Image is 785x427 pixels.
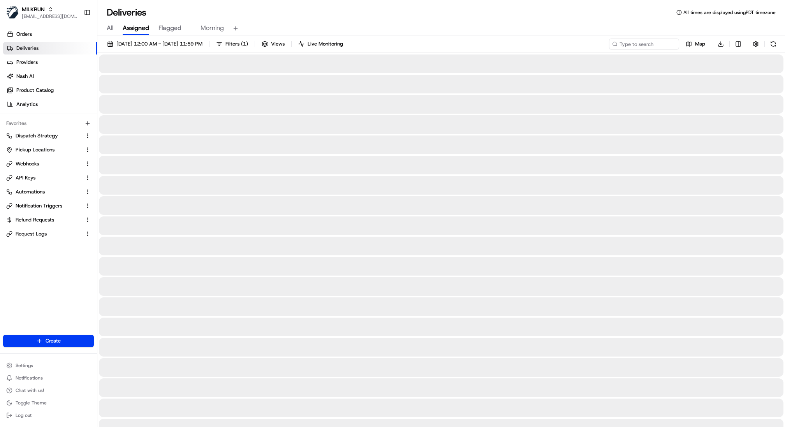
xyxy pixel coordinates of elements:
a: Orders [3,28,97,40]
span: All times are displayed using PDT timezone [683,9,776,16]
button: Views [258,39,288,49]
button: Notification Triggers [3,200,94,212]
span: Map [695,40,705,47]
h1: Deliveries [107,6,146,19]
a: Product Catalog [3,84,97,97]
span: API Keys [16,174,35,181]
a: Request Logs [6,230,81,237]
span: All [107,23,113,33]
a: Dispatch Strategy [6,132,81,139]
button: Request Logs [3,228,94,240]
span: Chat with us! [16,387,44,394]
a: Refund Requests [6,216,81,223]
button: [DATE] 12:00 AM - [DATE] 11:59 PM [104,39,206,49]
input: Type to search [609,39,679,49]
span: Toggle Theme [16,400,47,406]
button: Map [682,39,709,49]
a: Analytics [3,98,97,111]
button: Dispatch Strategy [3,130,94,142]
span: ( 1 ) [241,40,248,47]
span: Request Logs [16,230,47,237]
button: Log out [3,410,94,421]
button: Create [3,335,94,347]
button: API Keys [3,172,94,184]
span: Create [46,337,61,344]
span: Dispatch Strategy [16,132,58,139]
a: Webhooks [6,160,81,167]
button: Automations [3,186,94,198]
button: Live Monitoring [295,39,347,49]
span: Notifications [16,375,43,381]
button: MILKRUN [22,5,45,13]
span: Live Monitoring [308,40,343,47]
span: [DATE] 12:00 AM - [DATE] 11:59 PM [116,40,202,47]
span: Flagged [158,23,181,33]
button: Toggle Theme [3,397,94,408]
span: Refund Requests [16,216,54,223]
span: Pickup Locations [16,146,55,153]
a: Deliveries [3,42,97,54]
button: [EMAIL_ADDRESS][DOMAIN_NAME] [22,13,77,19]
img: MILKRUN [6,6,19,19]
span: Assigned [123,23,149,33]
button: Refund Requests [3,214,94,226]
span: Orders [16,31,32,38]
span: Providers [16,59,38,66]
span: Filters [225,40,248,47]
button: Refresh [768,39,779,49]
button: Notifications [3,373,94,383]
button: Filters(1) [213,39,252,49]
button: MILKRUNMILKRUN[EMAIL_ADDRESS][DOMAIN_NAME] [3,3,81,22]
span: Automations [16,188,45,195]
button: Settings [3,360,94,371]
a: Pickup Locations [6,146,81,153]
button: Pickup Locations [3,144,94,156]
button: Chat with us! [3,385,94,396]
div: Favorites [3,117,94,130]
a: Notification Triggers [6,202,81,209]
button: Webhooks [3,158,94,170]
span: Product Catalog [16,87,54,94]
span: Settings [16,362,33,369]
span: Analytics [16,101,38,108]
span: Notification Triggers [16,202,62,209]
span: Webhooks [16,160,39,167]
a: Automations [6,188,81,195]
span: Log out [16,412,32,418]
span: Views [271,40,285,47]
a: Providers [3,56,97,69]
span: Morning [201,23,224,33]
span: Deliveries [16,45,39,52]
span: Nash AI [16,73,34,80]
a: API Keys [6,174,81,181]
a: Nash AI [3,70,97,83]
